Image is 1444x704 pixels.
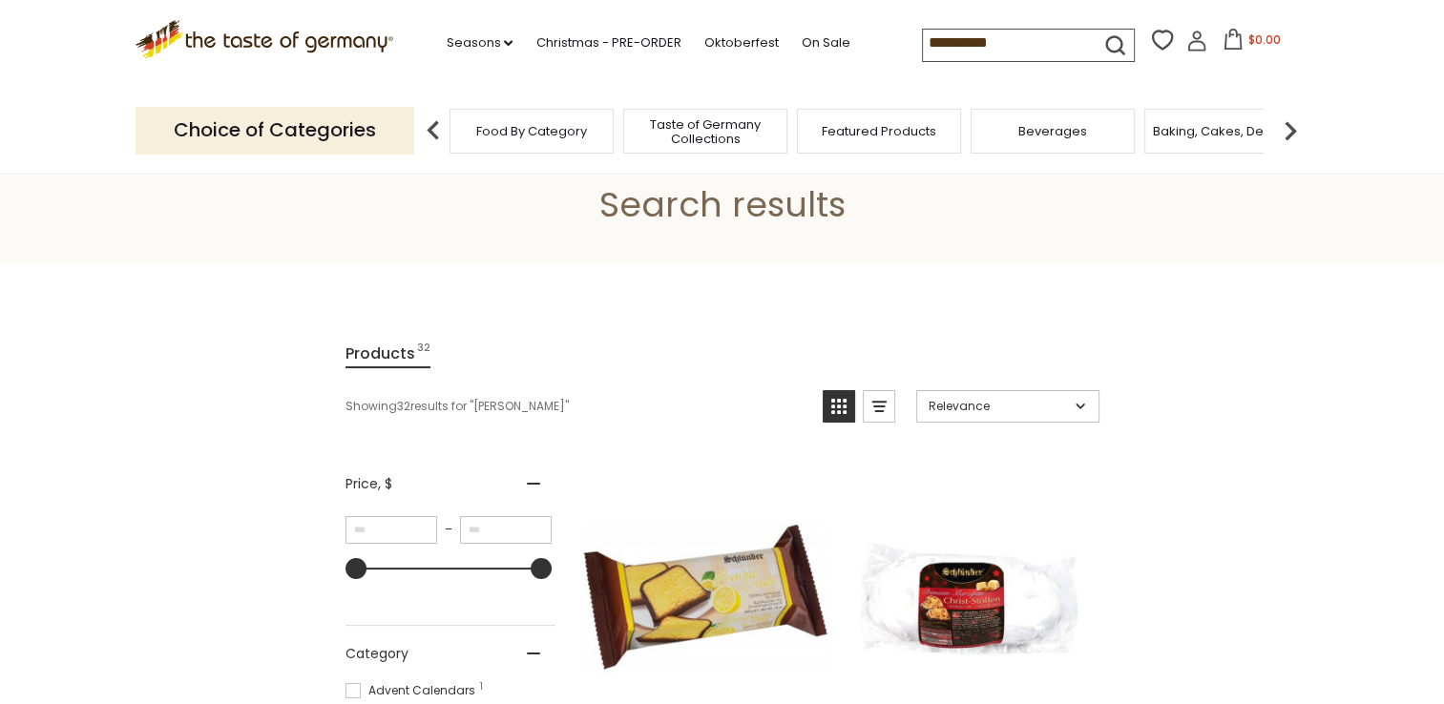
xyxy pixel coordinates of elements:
[378,474,392,493] span: , $
[1247,31,1280,48] span: $0.00
[1018,124,1087,138] a: Beverages
[1153,124,1301,138] a: Baking, Cakes, Desserts
[345,390,808,423] div: Showing results for " "
[1271,112,1309,150] img: next arrow
[703,32,778,53] a: Oktoberfest
[345,474,392,494] span: Price
[345,682,481,699] span: Advent Calendars
[397,398,410,415] b: 32
[863,390,895,423] a: View list mode
[59,183,1385,226] h1: Search results
[801,32,849,53] a: On Sale
[629,117,782,146] a: Taste of Germany Collections
[1211,29,1292,57] button: $0.00
[476,124,587,138] a: Food By Category
[136,107,414,154] p: Choice of Categories
[446,32,513,53] a: Seasons
[822,124,936,138] a: Featured Products
[345,341,430,368] a: View Products Tab
[414,112,452,150] img: previous arrow
[823,390,855,423] a: View grid mode
[535,32,680,53] a: Christmas - PRE-ORDER
[480,682,483,692] span: 1
[916,390,1099,423] a: Sort options
[929,398,1069,415] span: Relevance
[417,341,430,366] span: 32
[345,644,408,664] span: Category
[437,521,460,538] span: –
